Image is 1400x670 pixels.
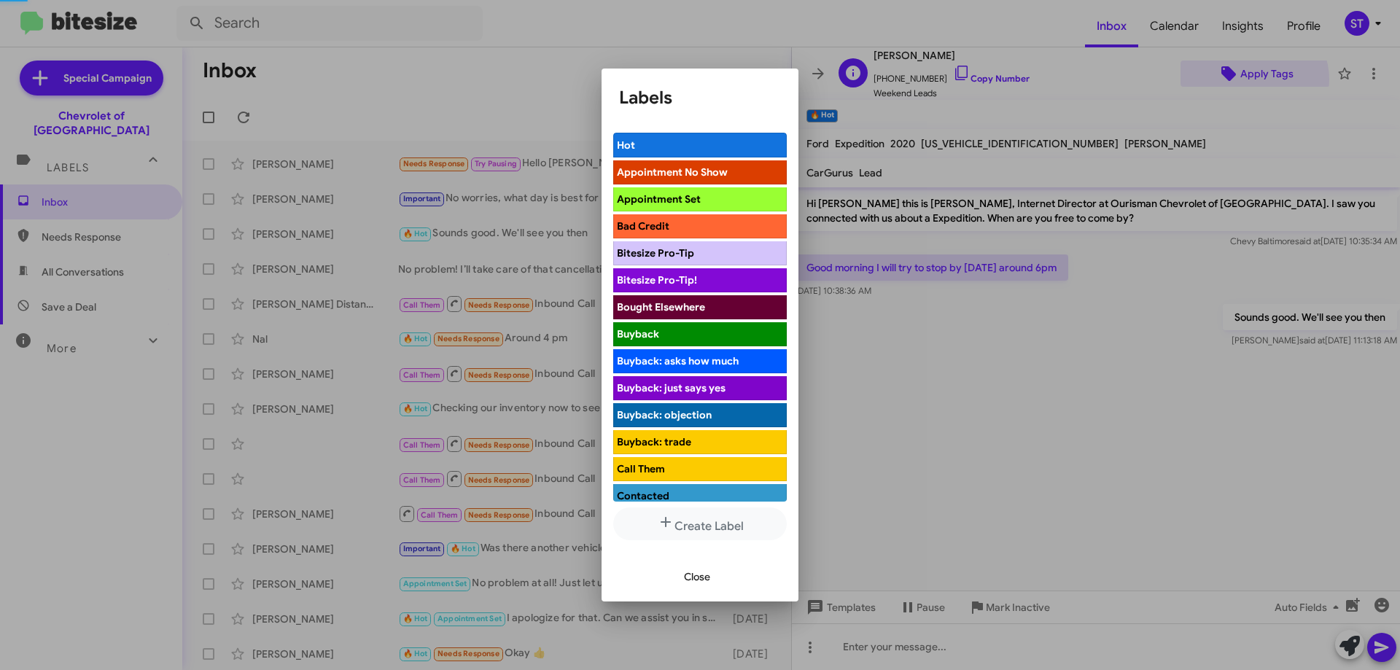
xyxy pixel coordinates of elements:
span: Appointment No Show [617,165,728,179]
span: Appointment Set [617,192,701,206]
span: Hot [617,139,635,152]
span: Bought Elsewhere [617,300,705,313]
span: Buyback [617,327,659,340]
span: Bitesize Pro-Tip! [617,273,697,287]
span: Close [684,564,710,590]
span: Bad Credit [617,219,669,233]
span: Buyback: asks how much [617,354,739,367]
h1: Labels [619,86,781,109]
span: Buyback: trade [617,435,691,448]
span: Bitesize Pro-Tip [617,246,694,260]
span: Buyback: objection [617,408,712,421]
span: Buyback: just says yes [617,381,726,394]
button: Close [672,564,722,590]
span: Call Them [617,462,665,475]
button: Create Label [613,507,787,540]
span: Contacted [617,489,669,502]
